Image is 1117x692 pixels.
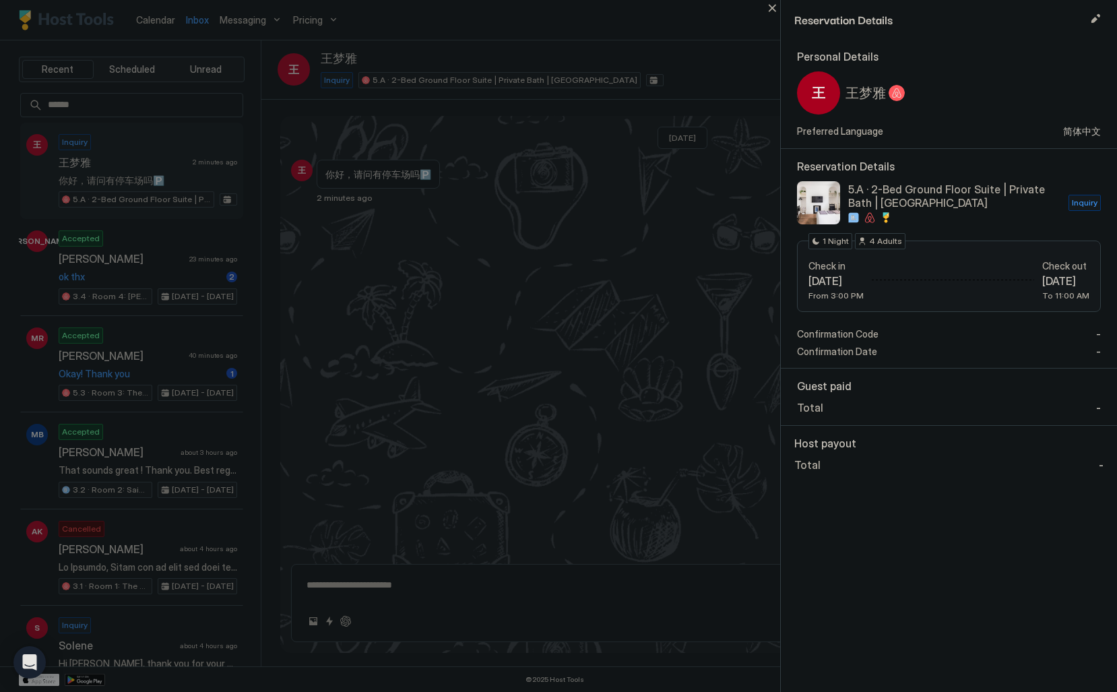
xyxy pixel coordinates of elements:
span: Confirmation Date [797,346,877,358]
span: Check in [808,260,864,272]
span: From 3:00 PM [808,290,864,301]
span: Total [797,401,823,414]
span: - [1096,328,1101,340]
div: listing image [797,181,840,224]
span: 1 Night [823,235,849,247]
span: 4 Adults [869,235,902,247]
span: 王 [812,83,825,103]
span: - [1096,401,1101,414]
span: Reservation Details [794,11,1085,28]
span: 王梦雅 [845,85,886,102]
span: Inquiry [1072,197,1097,209]
span: - [1096,346,1101,358]
span: To 11:00 AM [1042,290,1089,301]
span: Confirmation Code [797,328,879,340]
span: 5.A · 2-Bed Ground Floor Suite | Private Bath | [GEOGRAPHIC_DATA] [848,183,1063,210]
span: Guest paid [797,379,1101,393]
div: Open Intercom Messenger [13,646,46,679]
span: Reservation Details [797,160,1101,173]
span: Check out [1042,260,1089,272]
span: 简体中文 [1063,125,1101,137]
span: Preferred Language [797,125,883,137]
span: Personal Details [797,50,1101,63]
span: Total [794,458,821,472]
span: [DATE] [808,274,864,288]
span: [DATE] [1042,274,1089,288]
span: - [1099,458,1104,472]
button: Edit reservation [1087,11,1104,27]
span: Host payout [794,437,1104,450]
